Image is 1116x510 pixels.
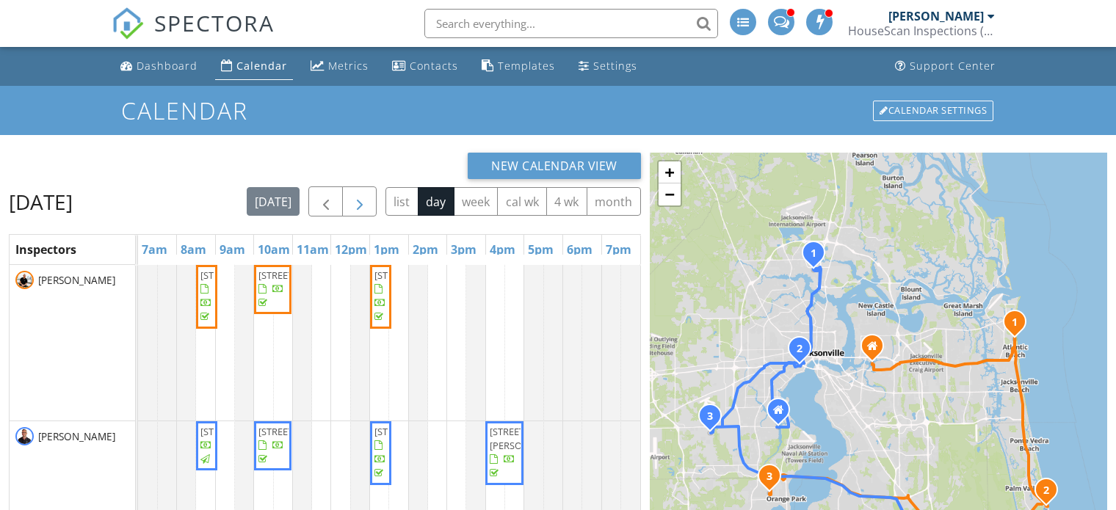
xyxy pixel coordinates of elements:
[115,53,203,80] a: Dashboard
[587,187,641,216] button: month
[593,59,637,73] div: Settings
[476,53,561,80] a: Templates
[573,53,643,80] a: Settings
[872,99,995,123] a: Calendar Settings
[778,409,787,418] div: 5375 Ortega Farms Blvd Apt 302, Jacksonville FL 32210
[563,238,596,261] a: 6pm
[800,348,808,357] div: 2042 Dellwood Ave 2044 and 2042, Jacksonville, FL 32204
[410,59,458,73] div: Contacts
[1012,318,1018,328] i: 1
[888,9,984,23] div: [PERSON_NAME]
[602,238,635,261] a: 7pm
[15,241,76,258] span: Inspectors
[236,59,287,73] div: Calendar
[258,269,341,282] span: [STREET_ADDRESS]
[424,9,718,38] input: Search everything...
[872,346,881,354] div: 356 Tidewater Circle West, Jacksonville FL 32211
[497,187,547,216] button: cal wk
[447,238,480,261] a: 3pm
[707,412,713,422] i: 3
[1046,489,1055,498] div: 109 Broken Pottery Dr, PONTE VEDRA BEACH, FL 32082
[342,186,377,216] button: Next day
[112,20,275,51] a: SPECTORA
[910,59,996,73] div: Support Center
[215,53,293,80] a: Calendar
[35,429,118,444] span: [PERSON_NAME]
[767,472,772,482] i: 3
[409,238,442,261] a: 2pm
[490,425,572,452] span: [STREET_ADDRESS][PERSON_NAME]
[769,476,778,484] div: 1300 Black Gum Ct, Orange Park, FL 32073
[454,187,499,216] button: week
[331,238,371,261] a: 12pm
[254,238,294,261] a: 10am
[177,238,210,261] a: 8am
[811,249,816,259] i: 1
[659,183,681,205] a: Zoom out
[308,186,343,216] button: Previous day
[112,7,144,40] img: The Best Home Inspection Software - Spectora
[216,238,249,261] a: 9am
[385,187,418,216] button: list
[386,53,464,80] a: Contacts
[121,98,995,123] h1: Calendar
[797,344,802,354] i: 2
[15,427,34,445] img: untitled_1080_x_1080_px_1000_x_1080_px.jpg
[200,425,283,438] span: [STREET_ADDRESS]
[710,415,719,424] div: 8989 Barco Ln, Jacksonville, FL 32222
[370,238,403,261] a: 1pm
[258,425,341,438] span: [STREET_ADDRESS]
[15,271,34,289] img: sean_13_1_of_1.jpg
[524,238,557,261] a: 5pm
[1015,321,1023,330] div: 1945 Seminole Rd, Atlantic Beach, FL 32233
[35,273,118,288] span: [PERSON_NAME]
[659,161,681,183] a: Zoom in
[848,23,995,38] div: HouseScan Inspections (INS)
[293,238,333,261] a: 11am
[137,59,198,73] div: Dashboard
[154,7,275,38] span: SPECTORA
[247,187,300,216] button: [DATE]
[1043,486,1049,496] i: 2
[374,269,457,282] span: [STREET_ADDRESS]
[9,187,73,216] h2: [DATE]
[486,238,519,261] a: 4pm
[546,187,587,216] button: 4 wk
[328,59,369,73] div: Metrics
[498,59,555,73] div: Templates
[468,153,641,179] button: New Calendar View
[418,187,454,216] button: day
[200,269,283,282] span: [STREET_ADDRESS]
[305,53,374,80] a: Metrics
[889,53,1001,80] a: Support Center
[873,101,993,121] div: Calendar Settings
[138,238,171,261] a: 7am
[374,425,457,438] span: [STREET_ADDRESS]
[814,252,822,261] div: 10615 Briarcliff Rd E, Jacksonville, FL 32218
